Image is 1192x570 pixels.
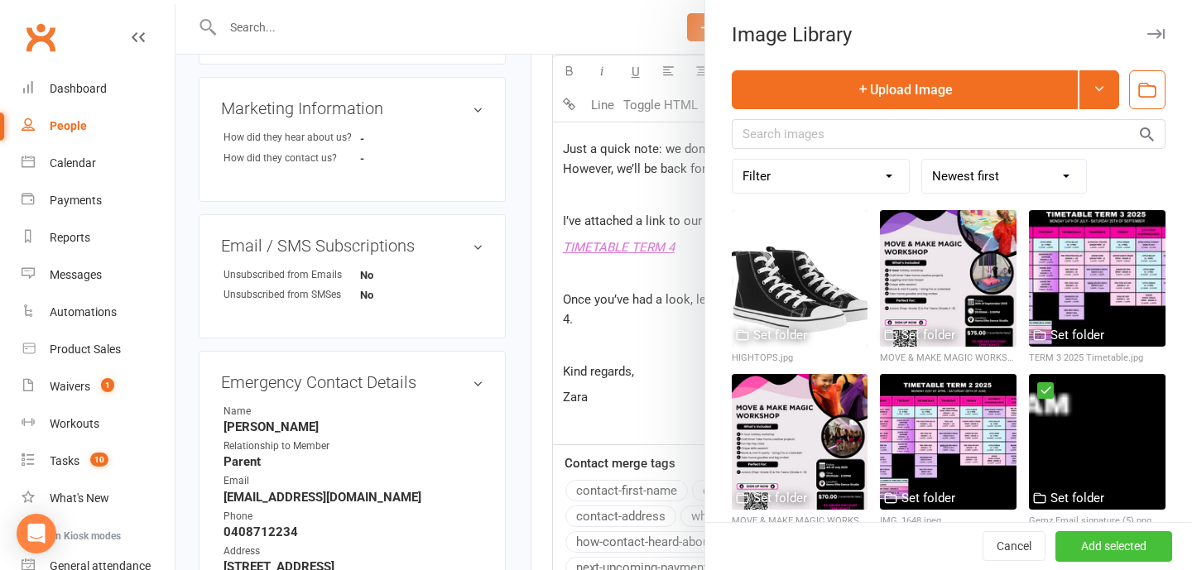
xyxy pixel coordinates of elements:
div: People [50,119,87,132]
div: Set folder [901,325,955,345]
div: Messages [50,268,102,281]
span: 1 [101,378,114,392]
a: Dashboard [22,70,175,108]
div: MOVE & MAKE MAGIC WORKSHOP (2).png [732,514,868,529]
a: What's New [22,480,175,517]
div: Set folder [753,488,807,508]
a: Calendar [22,145,175,182]
div: Tasks [50,454,79,467]
div: HIGHTOPS.jpg [732,351,868,366]
input: Search images [732,119,1166,149]
div: MOVE & MAKE MAGIC WORKSHOP FLYER.png [880,351,1017,366]
img: HIGHTOPS.jpg [732,210,868,347]
img: MOVE & MAKE MAGIC WORKSHOP (2).png [732,374,868,510]
div: Gemz Email signature (5).png [1029,514,1166,529]
div: What's New [50,491,109,505]
a: Workouts [22,405,175,443]
div: Payments [50,194,102,207]
img: TERM 3 2025 Timetable.jpg [1029,210,1166,347]
a: Reports [22,219,175,256]
img: IMG_1648.jpeg [880,374,1017,510]
div: Open Intercom Messenger [17,514,56,553]
div: Set folder [901,488,955,508]
a: Tasks 10 [22,443,175,480]
div: Calendar [50,156,96,170]
div: Reports [50,231,90,244]
a: Waivers 1 [22,368,175,405]
img: Gemz Email signature (5).png [1029,374,1166,510]
div: IMG_1648.jpeg [880,514,1017,529]
div: Set folder [1050,325,1104,345]
a: Automations [22,294,175,331]
div: Set folder [753,325,807,345]
div: Waivers [50,380,90,393]
div: Dashboard [50,82,107,95]
button: Upload Image [732,70,1078,109]
a: People [22,108,175,145]
div: Image Library [705,23,1192,46]
a: Clubworx [20,17,61,58]
button: Cancel [983,532,1045,562]
span: 10 [90,453,108,467]
a: Payments [22,182,175,219]
div: Product Sales [50,342,121,356]
a: Messages [22,256,175,294]
div: Workouts [50,417,99,430]
div: TERM 3 2025 Timetable.jpg [1029,351,1166,366]
div: Automations [50,305,117,319]
div: Set folder [1050,488,1104,508]
img: MOVE & MAKE MAGIC WORKSHOP FLYER.png [880,210,1017,347]
button: Add selected [1055,532,1172,562]
a: Product Sales [22,331,175,368]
